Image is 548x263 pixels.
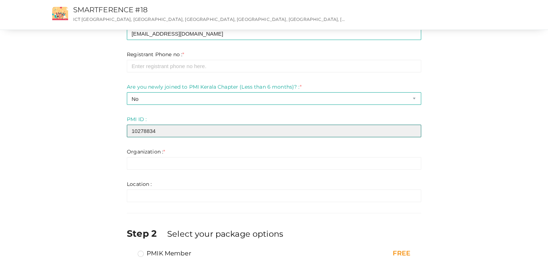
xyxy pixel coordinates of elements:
[73,5,148,14] a: SMARTFERENCE #18
[127,27,421,40] input: Enter registrant email here.
[52,7,68,20] img: event2.png
[127,227,166,240] label: Step 2
[127,180,152,188] label: Location :
[167,228,283,240] label: Select your package options
[127,116,147,123] label: PMI ID :
[127,148,165,155] label: Organization :
[329,249,410,258] div: FREE
[73,16,347,22] p: ICT [GEOGRAPHIC_DATA], [GEOGRAPHIC_DATA], [GEOGRAPHIC_DATA], [GEOGRAPHIC_DATA], [GEOGRAPHIC_DATA]...
[127,60,421,72] input: Enter registrant phone no here.
[138,249,191,258] label: PMIK Member
[127,83,301,90] label: Are you newly joined to PMI Kerala Chapter (Less than 6 months)? :
[127,51,184,58] label: Registrant Phone no :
